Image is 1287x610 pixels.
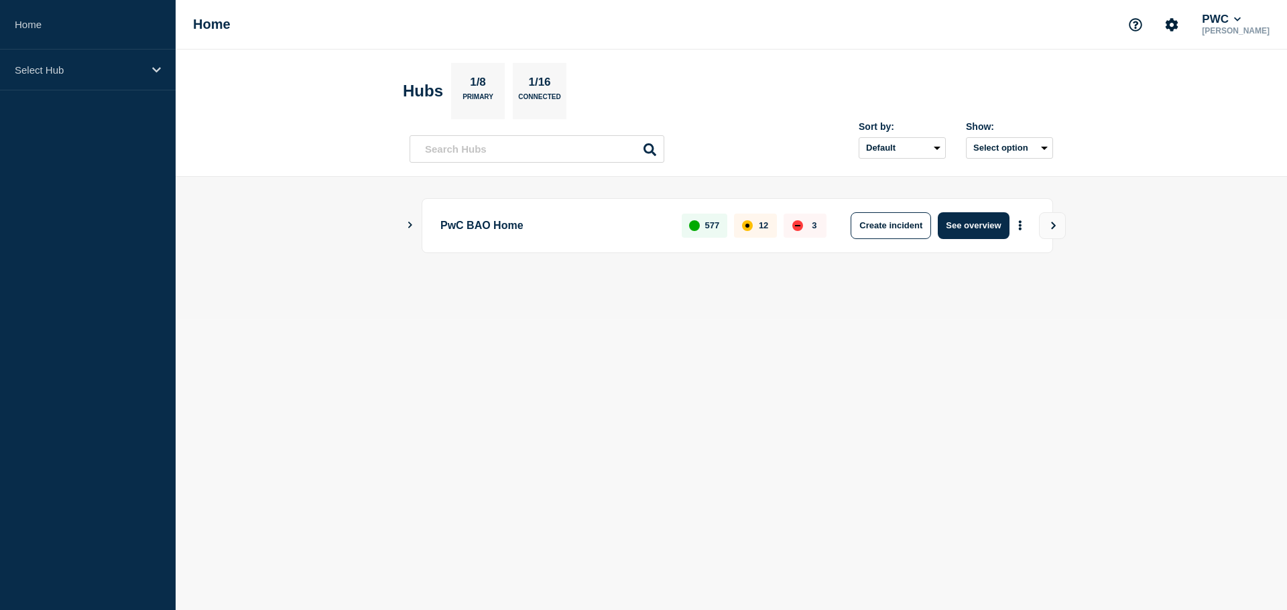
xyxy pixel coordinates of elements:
[465,76,491,93] p: 1/8
[1199,13,1243,26] button: PWC
[966,121,1053,132] div: Show:
[742,220,753,231] div: affected
[938,212,1009,239] button: See overview
[851,212,931,239] button: Create incident
[689,220,700,231] div: up
[463,93,493,107] p: Primary
[193,17,231,32] h1: Home
[524,76,556,93] p: 1/16
[1012,213,1029,238] button: More actions
[812,220,816,230] p: 3
[859,137,946,159] select: Sort by
[705,220,720,230] p: 577
[403,82,443,100] h2: Hubs
[1121,11,1150,39] button: Support
[440,212,666,239] p: PwC BAO Home
[407,220,414,230] button: Show Connected Hubs
[966,137,1053,159] button: Select option
[859,121,946,132] div: Sort by:
[518,93,560,107] p: Connected
[792,220,803,231] div: down
[759,220,768,230] p: 12
[1039,212,1066,239] button: View
[1158,11,1186,39] button: Account settings
[15,64,143,76] p: Select Hub
[410,135,664,163] input: Search Hubs
[1199,26,1272,35] p: [PERSON_NAME]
